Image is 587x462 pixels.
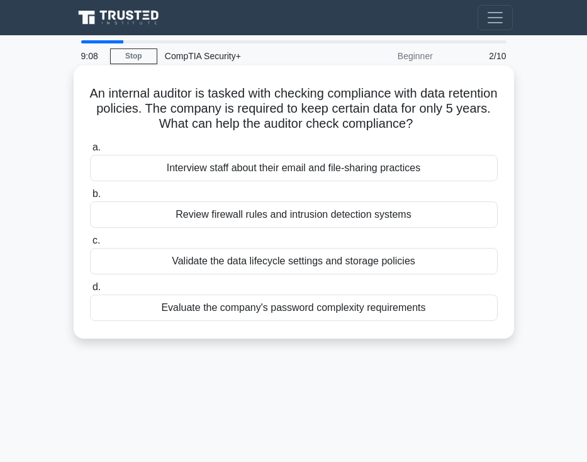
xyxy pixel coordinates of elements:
span: a. [92,142,101,152]
div: Interview staff about their email and file-sharing practices [90,155,498,181]
div: Review firewall rules and intrusion detection systems [90,201,498,228]
div: CompTIA Security+ [157,43,330,69]
div: 2/10 [440,43,514,69]
span: b. [92,188,101,199]
div: Beginner [330,43,440,69]
a: Stop [110,48,157,64]
div: Evaluate the company's password complexity requirements [90,295,498,321]
span: d. [92,281,101,292]
span: c. [92,235,100,245]
h5: An internal auditor is tasked with checking compliance with data retention policies. The company ... [89,86,499,132]
div: Validate the data lifecycle settings and storage policies [90,248,498,274]
div: 9:08 [74,43,110,69]
button: Toggle navigation [478,5,513,30]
